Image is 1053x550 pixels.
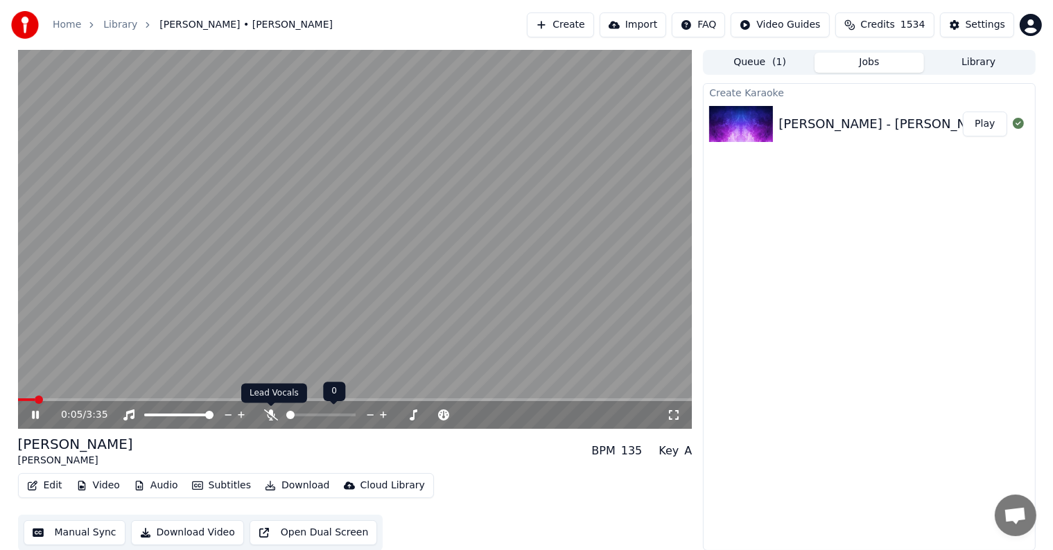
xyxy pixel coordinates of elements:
div: / [61,408,94,422]
div: BPM [591,443,615,459]
span: ( 1 ) [772,55,786,69]
span: [PERSON_NAME] • [PERSON_NAME] [159,18,333,32]
button: Queue [705,53,815,73]
button: Edit [21,476,68,495]
div: Lead Vocals [241,384,307,403]
span: 3:35 [86,408,107,422]
span: Credits [861,18,895,32]
a: Home [53,18,81,32]
button: FAQ [672,12,725,37]
div: [PERSON_NAME] [18,434,133,454]
span: 1534 [900,18,925,32]
div: Chat abierto [995,495,1036,536]
button: Jobs [815,53,924,73]
button: Open Dual Screen [250,520,378,545]
div: A [684,443,692,459]
button: Video Guides [731,12,829,37]
button: Audio [128,476,184,495]
div: Key [659,443,679,459]
button: Settings [940,12,1014,37]
div: Create Karaoke [704,84,1034,100]
button: Manual Sync [24,520,125,545]
button: Import [600,12,666,37]
button: Download Video [131,520,244,545]
img: youka [11,11,39,39]
button: Create [527,12,594,37]
button: Library [924,53,1034,73]
div: 0 [323,382,345,401]
div: Settings [966,18,1005,32]
div: Cloud Library [360,479,425,493]
button: Credits1534 [835,12,934,37]
button: Play [963,112,1007,136]
button: Video [71,476,125,495]
button: Subtitles [186,476,256,495]
div: [PERSON_NAME] - [PERSON_NAME] [778,114,998,134]
div: [PERSON_NAME] [18,454,133,468]
nav: breadcrumb [53,18,333,32]
span: 0:05 [61,408,82,422]
div: 135 [621,443,643,459]
a: Library [103,18,137,32]
button: Download [259,476,336,495]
